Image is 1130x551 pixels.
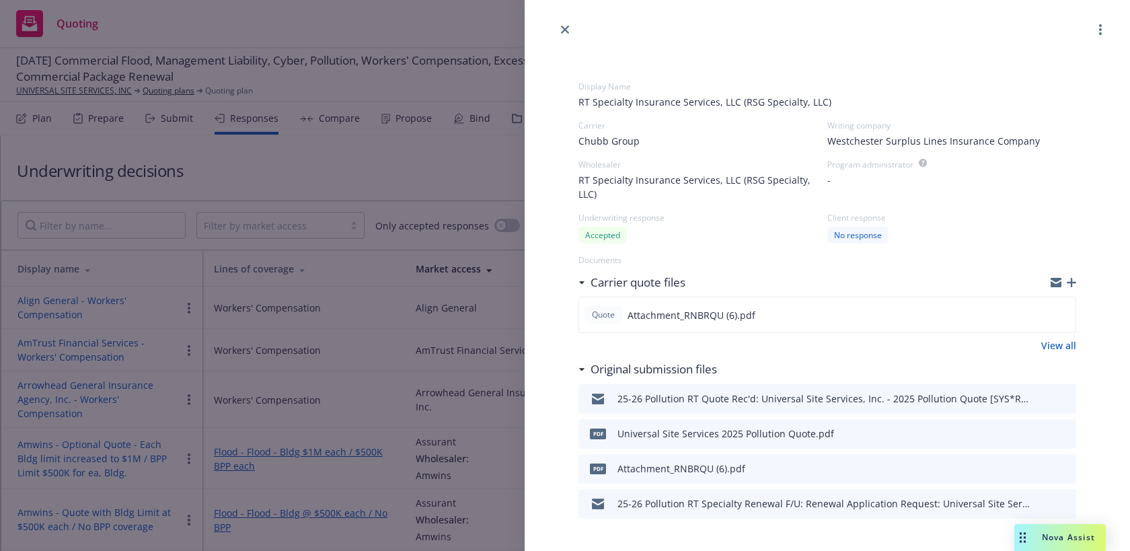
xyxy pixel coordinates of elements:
span: RT Specialty Insurance Services, LLC (RSG Specialty, LLC) [578,95,1076,109]
div: 25-26 Pollution RT Specialty Renewal F/U: Renewal Application Request: Universal Site Services In... [617,497,1032,511]
span: Chubb Group [578,134,640,148]
button: download file [1037,391,1048,407]
div: No response [827,227,889,244]
button: Nova Assist [1014,524,1106,551]
h3: Carrier quote files [591,274,685,291]
button: preview file [1059,426,1071,442]
span: pdf [590,429,606,439]
a: View all [1041,338,1076,353]
button: preview file [1058,307,1070,323]
div: Client response [827,212,1076,223]
h3: Original submission files [591,361,717,378]
div: Original submission files [578,361,717,378]
span: Attachment_RNBRQU (6).pdf [628,308,755,322]
div: Accepted [578,227,627,244]
span: Quote [590,309,617,321]
button: download file [1037,426,1048,442]
div: Program administrator [827,159,913,170]
span: RT Specialty Insurance Services, LLC (RSG Specialty, LLC) [578,173,827,201]
a: close [557,22,573,38]
span: - [827,173,831,187]
button: download file [1037,496,1048,512]
div: Attachment_RNBRQU (6).pdf [617,462,745,476]
span: pdf [590,464,606,474]
span: Westchester Surplus Lines Insurance Company [827,134,1040,148]
div: Documents [578,254,1076,266]
div: Carrier [578,120,827,131]
div: Universal Site Services 2025 Pollution Quote.pdf [617,427,834,441]
div: Underwriting response [578,212,827,223]
button: preview file [1059,391,1071,407]
div: Carrier quote files [578,274,685,291]
div: 25-26 Pollution RT Quote Rec'd: Universal Site Services, Inc. - 2025 Pollution Quote [SYS*REF#257... [617,392,1032,406]
button: download file [1037,307,1047,323]
div: Wholesaler [578,159,827,170]
button: download file [1037,461,1048,477]
div: Display Name [578,81,1076,92]
button: preview file [1059,496,1071,512]
div: Writing company [827,120,1076,131]
span: Nova Assist [1042,531,1095,543]
div: Drag to move [1014,524,1031,551]
button: preview file [1059,461,1071,477]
